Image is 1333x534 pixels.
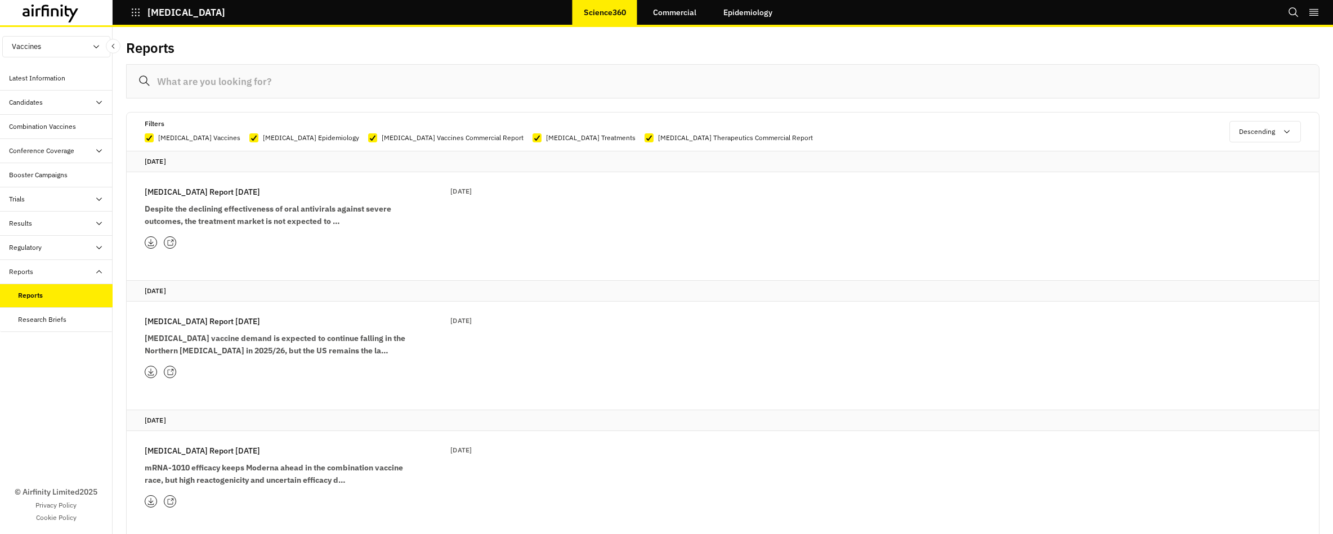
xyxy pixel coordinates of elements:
p: [DATE] [145,415,1301,426]
button: Search [1288,3,1299,22]
div: Regulatory [9,243,42,253]
p: Filters [145,118,164,130]
strong: [MEDICAL_DATA] vaccine demand is expected to continue falling in the Northern [MEDICAL_DATA] in 2... [145,333,405,356]
h2: Reports [126,40,175,56]
div: Latest Information [9,73,65,83]
div: Reports [9,267,33,277]
div: Research Briefs [18,315,66,325]
div: Combination Vaccines [9,122,76,132]
p: Science360 [584,8,626,17]
div: Candidates [9,97,43,107]
p: [MEDICAL_DATA] Treatments [546,132,636,143]
p: [DATE] [450,445,472,456]
p: [DATE] [145,285,1301,297]
p: [MEDICAL_DATA] Therapeutics Commercial Report [658,132,813,143]
div: Results [9,218,32,228]
p: © Airfinity Limited 2025 [15,486,97,498]
p: [DATE] [450,186,472,197]
p: [MEDICAL_DATA] Report [DATE] [145,186,260,198]
p: [MEDICAL_DATA] Report [DATE] [145,315,260,327]
p: [MEDICAL_DATA] Epidemiology [263,132,359,143]
button: Descending [1229,121,1301,142]
div: Booster Campaigns [9,170,68,180]
button: [MEDICAL_DATA] [131,3,225,22]
div: Conference Coverage [9,146,74,156]
div: Trials [9,194,25,204]
strong: Despite the declining effectiveness of oral antivirals against severe outcomes, the treatment mar... [145,204,391,226]
a: Cookie Policy [36,513,77,523]
p: [DATE] [145,156,1301,167]
p: [MEDICAL_DATA] Vaccines [158,132,240,143]
p: [MEDICAL_DATA] Vaccines Commercial Report [382,132,524,143]
strong: mRNA-1010 efficacy keeps Moderna ahead in the combination vaccine race, but high reactogenicity a... [145,463,403,485]
button: Close Sidebar [106,39,120,53]
div: Reports [18,290,43,300]
p: [MEDICAL_DATA] [147,7,225,17]
button: Vaccines [2,36,110,57]
input: What are you looking for? [126,64,1319,98]
p: [MEDICAL_DATA] Report [DATE] [145,445,260,457]
p: [DATE] [450,315,472,326]
a: Privacy Policy [35,500,77,510]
